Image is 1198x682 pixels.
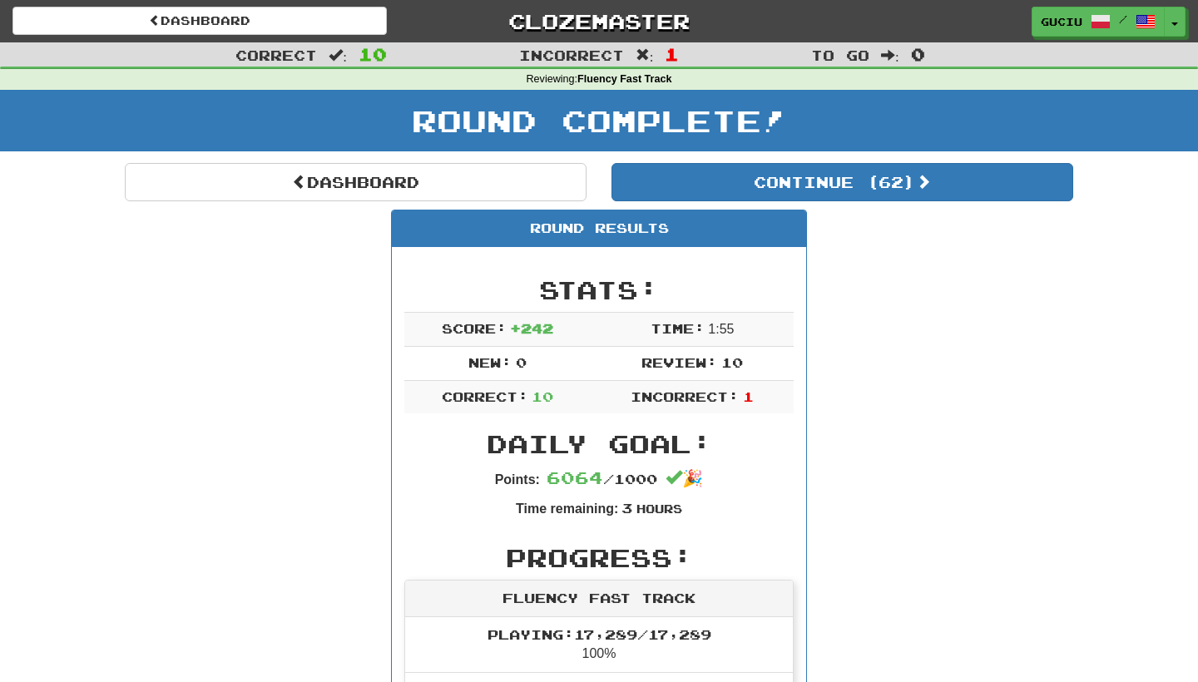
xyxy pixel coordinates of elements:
[519,47,624,63] span: Incorrect
[721,354,743,370] span: 10
[636,502,682,516] small: Hours
[359,44,387,64] span: 10
[329,48,347,62] span: :
[666,469,703,487] span: 🎉
[495,472,540,487] strong: Points:
[577,73,671,85] strong: Fluency Fast Track
[911,44,925,64] span: 0
[442,320,507,336] span: Score:
[547,471,657,487] span: / 1000
[743,388,754,404] span: 1
[811,47,869,63] span: To go
[665,44,679,64] span: 1
[631,388,739,404] span: Incorrect:
[1041,14,1082,29] span: Guciu
[125,163,587,201] a: Dashboard
[516,354,527,370] span: 0
[1119,13,1127,25] span: /
[235,47,317,63] span: Correct
[532,388,553,404] span: 10
[1032,7,1165,37] a: Guciu /
[442,388,528,404] span: Correct:
[651,320,705,336] span: Time:
[636,48,654,62] span: :
[708,322,734,336] span: 1 : 55
[547,467,603,487] span: 6064
[881,48,899,62] span: :
[405,581,793,617] div: Fluency Fast Track
[405,617,793,674] li: 100%
[510,320,553,336] span: + 242
[516,502,618,516] strong: Time remaining:
[621,500,632,516] span: 3
[611,163,1073,201] button: Continue (62)
[404,276,794,304] h2: Stats:
[412,7,786,36] a: Clozemaster
[12,7,387,35] a: Dashboard
[392,210,806,247] div: Round Results
[488,626,711,642] span: Playing: 17,289 / 17,289
[641,354,717,370] span: Review:
[6,104,1192,137] h1: Round Complete!
[404,544,794,571] h2: Progress:
[404,430,794,457] h2: Daily Goal:
[468,354,512,370] span: New:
